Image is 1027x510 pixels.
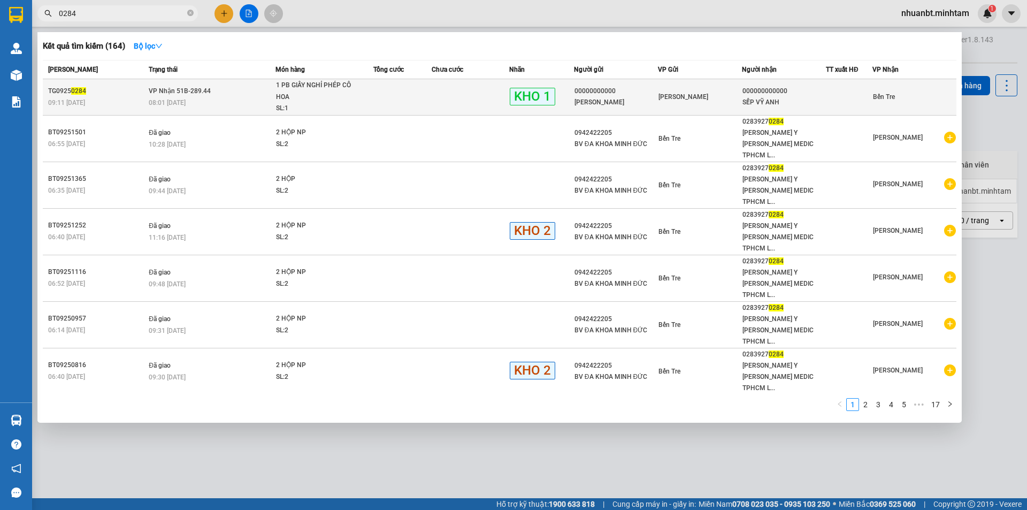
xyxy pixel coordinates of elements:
div: 2 HỘP NP [276,360,356,371]
span: right [947,401,953,407]
span: Đã giao [149,176,171,183]
div: [PERSON_NAME] Y [PERSON_NAME] MEDIC TPHCM L... [742,220,825,254]
a: 2 [860,399,871,410]
span: Đã [PERSON_NAME] : [8,67,83,90]
div: [PERSON_NAME] [574,97,657,108]
div: CHỊ LIÊN [89,33,175,46]
div: 000000000000 [742,86,825,97]
span: 06:40 [DATE] [48,233,85,241]
span: 0284 [769,304,784,311]
li: 5 [898,398,910,411]
span: Nhãn [509,66,525,73]
span: 0284 [769,257,784,265]
button: right [944,398,956,411]
span: Trạng thái [149,66,178,73]
span: message [11,488,21,498]
div: BT09250816 [48,360,145,371]
span: plus-circle [944,364,956,376]
span: KHO 2 [510,362,555,379]
div: BT09251116 [48,267,145,278]
span: 0284 [71,87,86,95]
li: 3 [872,398,885,411]
div: BV ĐA KHOA MINH ĐỨC [574,325,657,336]
span: Đã giao [149,222,171,230]
div: Bến Tre [9,9,82,22]
span: 09:30 [DATE] [149,374,186,381]
span: 06:55 [DATE] [48,140,85,148]
span: Người nhận [742,66,777,73]
span: ••• [910,398,928,411]
span: [PERSON_NAME] [873,273,923,281]
div: 2 HỘP NP [276,267,356,278]
div: SL: 1 [276,103,356,115]
div: BT09251252 [48,220,145,231]
div: SL: 2 [276,232,356,243]
img: warehouse-icon [11,43,22,54]
span: 09:44 [DATE] [149,187,186,195]
li: Next Page [944,398,956,411]
span: plus-circle [944,225,956,237]
span: Đã giao [149,269,171,276]
span: down [155,42,163,50]
span: Nhận: [89,9,115,20]
div: [PERSON_NAME] Y [PERSON_NAME] MEDIC TPHCM L... [742,174,825,208]
span: [PERSON_NAME] [873,134,923,141]
a: 17 [928,399,943,410]
div: 2 HỘP [276,173,356,185]
span: Đã giao [149,315,171,323]
div: BV ĐA KHOA MINH ĐỨC [574,371,657,383]
div: [PERSON_NAME] [89,9,175,33]
span: [PERSON_NAME] [873,320,923,328]
a: 5 [898,399,910,410]
span: Gửi: [9,10,26,21]
span: 0284 [769,164,784,172]
span: [PERSON_NAME] [48,66,98,73]
span: 0284 [769,351,784,358]
div: BV ĐA KHOA MINH ĐỨC [574,139,657,150]
span: close-circle [187,10,194,16]
li: 2 [859,398,872,411]
input: Tìm tên, số ĐT hoặc mã đơn [59,7,185,19]
span: 09:31 [DATE] [149,327,186,334]
span: [PERSON_NAME] [658,93,708,101]
span: close-circle [187,9,194,19]
div: SL: 2 [276,185,356,197]
span: 06:52 [DATE] [48,280,85,287]
div: BV ĐA KHOA MINH ĐỨC [574,185,657,196]
div: BT09251501 [48,127,145,138]
div: [PERSON_NAME] Y [PERSON_NAME] MEDIC TPHCM L... [742,267,825,301]
span: plus-circle [944,132,956,143]
span: KHO 2 [510,222,555,240]
div: 0283927 [742,163,825,174]
img: warehouse-icon [11,70,22,81]
a: 4 [885,399,897,410]
div: 0283927 [742,256,825,267]
span: plus-circle [944,271,956,283]
span: 10:28 [DATE] [149,141,186,148]
span: question-circle [11,439,21,450]
li: 4 [885,398,898,411]
span: Món hàng [275,66,305,73]
span: [PERSON_NAME] [873,367,923,374]
div: 0283927 [742,209,825,220]
span: 11:16 [DATE] [149,234,186,241]
span: 09:11 [DATE] [48,99,85,106]
button: left [833,398,846,411]
button: Bộ lọcdown [125,37,171,55]
div: 0942422205 [574,360,657,371]
div: 0942422205 [574,174,657,185]
span: Bến Tre [658,321,680,329]
img: warehouse-icon [11,415,22,426]
div: [PERSON_NAME] Y [PERSON_NAME] MEDIC TPHCM L... [742,127,825,161]
img: logo-vxr [9,7,23,23]
div: 0942422205 [574,127,657,139]
div: BT09251365 [48,173,145,185]
span: Bến Tre [658,368,680,375]
div: 2 HỘP NP [276,220,356,232]
span: Bến Tre [658,181,680,189]
span: Bến Tre [658,275,680,282]
span: 0284 [769,211,784,218]
div: BV ĐA KHOA MINH ĐỨC [574,232,657,243]
span: Bến Tre [873,93,895,101]
div: VANI [9,22,82,35]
